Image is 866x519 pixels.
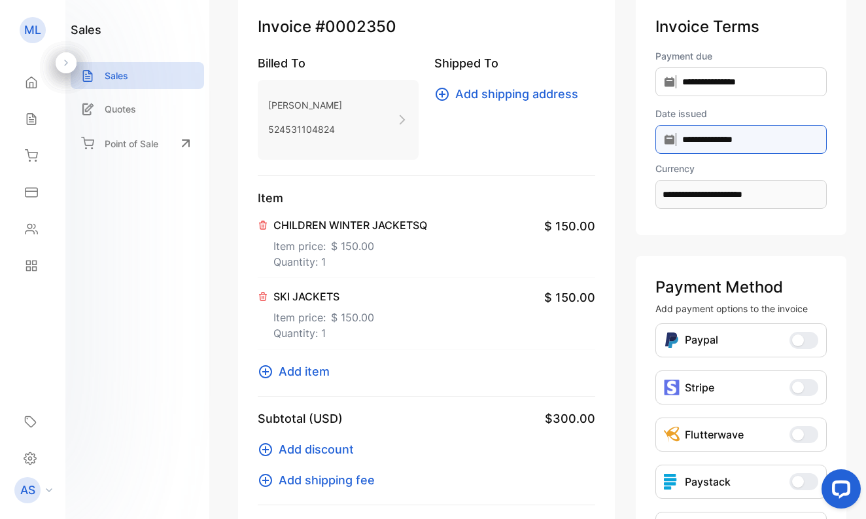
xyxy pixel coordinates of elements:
[655,15,827,39] p: Invoice Terms
[273,325,374,341] p: Quantity: 1
[655,276,827,299] p: Payment Method
[455,85,578,103] span: Add shipping address
[273,254,427,270] p: Quantity: 1
[258,410,343,427] p: Subtotal (USD)
[273,304,374,325] p: Item price:
[685,427,744,442] p: Flutterwave
[685,332,718,349] p: Paypal
[655,162,827,175] label: Currency
[258,471,383,489] button: Add shipping fee
[664,474,680,490] img: icon
[279,363,330,380] span: Add item
[545,410,595,427] span: $300.00
[71,62,204,89] a: Sales
[655,49,827,63] label: Payment due
[268,96,342,115] p: [PERSON_NAME]
[258,440,362,458] button: Add discount
[273,217,427,233] p: CHILDREN WINTER JACKETSQ
[655,302,827,315] p: Add payment options to the invoice
[71,21,101,39] h1: sales
[315,15,396,39] span: #0002350
[105,102,136,116] p: Quotes
[434,54,595,72] p: Shipped To
[273,289,374,304] p: SKI JACKETS
[20,482,35,499] p: AS
[331,310,374,325] span: $ 150.00
[24,22,41,39] p: ML
[685,474,731,490] p: Paystack
[664,427,680,442] img: Icon
[258,363,338,380] button: Add item
[279,440,354,458] span: Add discount
[273,233,427,254] p: Item price:
[71,96,204,122] a: Quotes
[279,471,375,489] span: Add shipping fee
[258,15,595,39] p: Invoice
[664,332,680,349] img: Icon
[664,380,680,395] img: icon
[268,120,342,139] p: 524531104824
[258,189,595,207] p: Item
[71,129,204,158] a: Point of Sale
[811,464,866,519] iframe: LiveChat chat widget
[685,380,714,395] p: Stripe
[544,217,595,235] span: $ 150.00
[258,54,419,72] p: Billed To
[105,69,128,82] p: Sales
[434,85,586,103] button: Add shipping address
[544,289,595,306] span: $ 150.00
[331,238,374,254] span: $ 150.00
[105,137,158,151] p: Point of Sale
[655,107,827,120] label: Date issued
